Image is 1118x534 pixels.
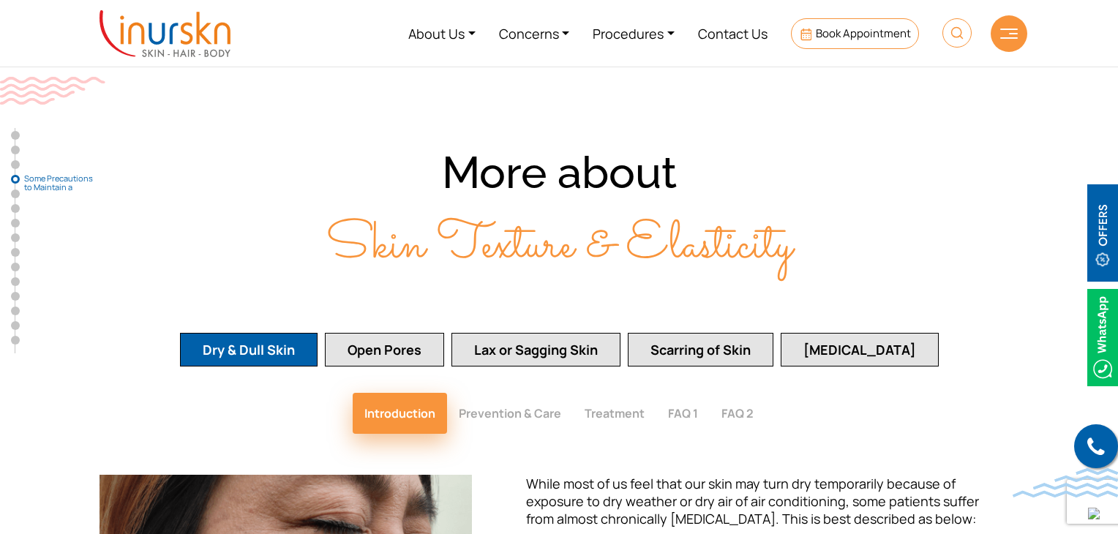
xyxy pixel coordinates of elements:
[1013,468,1118,497] img: bluewave
[573,393,656,434] button: Treatment
[1088,508,1100,519] img: up-blue-arrow.svg
[686,6,779,61] a: Contact Us
[942,18,972,48] img: HeaderSearch
[581,6,686,61] a: Procedures
[1087,289,1118,386] img: Whatsappicon
[710,393,765,434] button: FAQ 2
[451,333,620,366] button: Lax or Sagging Skin
[628,333,773,366] button: Scarring of Skin
[487,6,582,61] a: Concerns
[781,333,939,366] button: [MEDICAL_DATA]
[526,475,979,527] span: While most of us feel that our skin may turn dry temporarily because of exposure to dry weather o...
[1087,184,1118,282] img: offerBt
[100,10,230,57] img: inurskn-logo
[656,393,710,434] button: FAQ 1
[1087,328,1118,345] a: Whatsappicon
[11,175,20,184] a: Some Precautions to Maintain a
[24,174,97,192] span: Some Precautions to Maintain a
[91,146,1027,294] div: More about
[1000,29,1018,39] img: hamLine.svg
[353,393,447,434] button: Introduction
[447,393,573,434] button: Prevention & Care
[397,6,487,61] a: About Us
[816,26,911,41] span: Book Appointment
[325,333,444,366] button: Open Pores
[326,208,792,285] span: Skin Texture & Elasticity
[180,333,318,366] button: Dry & Dull Skin
[791,18,919,49] a: Book Appointment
